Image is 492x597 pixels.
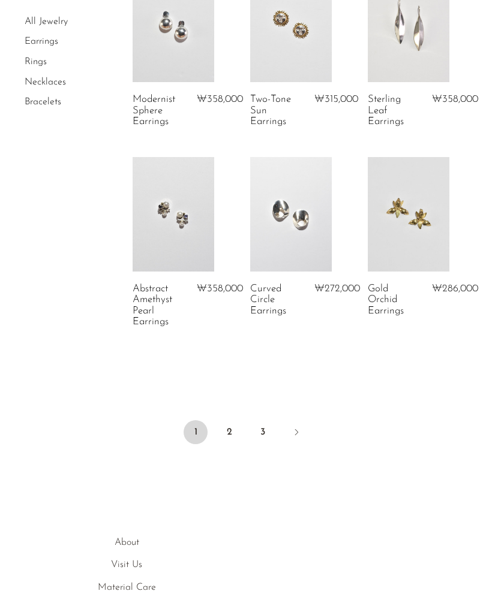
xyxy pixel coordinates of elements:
span: ₩315,000 [314,94,358,104]
a: Two-Tone Sun Earrings [250,94,300,127]
a: Sterling Leaf Earrings [368,94,418,127]
a: About [115,538,139,547]
a: Material Care [98,583,156,592]
span: ₩358,000 [432,94,478,104]
span: ₩272,000 [314,284,360,294]
a: Curved Circle Earrings [250,284,300,316]
a: Visit Us [111,560,142,569]
a: All Jewelry [25,17,68,26]
span: ₩358,000 [197,94,243,104]
a: Modernist Sphere Earrings [133,94,182,127]
a: Gold Orchid Earrings [368,284,418,316]
span: 1 [184,420,208,444]
a: Necklaces [25,77,66,87]
a: Next [284,420,308,447]
span: ₩358,000 [197,284,243,294]
a: 2 [217,420,241,444]
a: 3 [251,420,275,444]
span: ₩286,000 [432,284,478,294]
a: Rings [25,57,47,67]
a: Earrings [25,37,58,47]
a: Bracelets [25,97,61,107]
a: Abstract Amethyst Pearl Earrings [133,284,182,328]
